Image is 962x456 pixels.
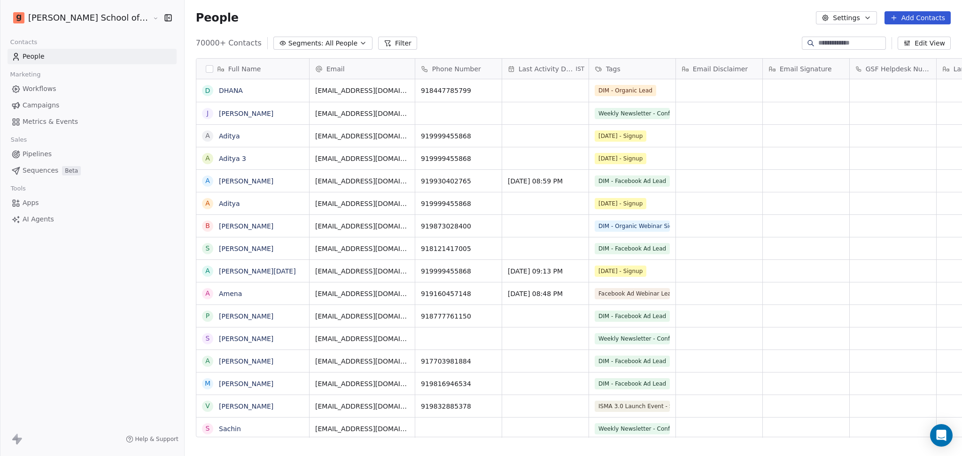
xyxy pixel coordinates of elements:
img: Goela%20School%20Logos%20(4).png [13,12,24,23]
button: Settings [816,11,877,24]
a: AI Agents [8,212,177,227]
a: [PERSON_NAME] [219,403,273,410]
span: Full Name [228,64,261,74]
span: 918447785799 [421,86,496,95]
span: [DATE] - Signup [595,130,646,142]
div: A [205,266,210,276]
span: GSF Helpdesk Number [866,64,931,74]
span: [EMAIL_ADDRESS][DOMAIN_NAME] [315,109,409,118]
div: P [206,311,209,321]
span: DIM - Facebook Ad Lead [595,378,670,389]
a: Aditya 3 [219,155,246,162]
span: [DATE] - Signup [595,266,646,277]
span: Email [326,64,345,74]
div: S [205,243,209,253]
span: IST [576,65,585,73]
span: 919999455868 [421,131,496,141]
div: Email Signature [763,59,849,79]
span: Apps [23,198,39,208]
a: [PERSON_NAME] [219,335,273,342]
span: Contacts [6,35,41,49]
span: [EMAIL_ADDRESS][DOMAIN_NAME] [315,424,409,433]
span: [EMAIL_ADDRESS][DOMAIN_NAME] [315,221,409,231]
span: [DATE] 08:59 PM [508,176,583,186]
span: Weekly Newsletter - Confirmed [595,333,670,344]
span: [EMAIL_ADDRESS][DOMAIN_NAME] [315,402,409,411]
span: Weekly Newsletter - Confirmed [595,108,670,119]
span: Marketing [6,68,45,82]
a: [PERSON_NAME] [219,177,273,185]
div: J [207,108,209,118]
a: [PERSON_NAME] [219,110,273,117]
div: Open Intercom Messenger [930,424,953,447]
a: [PERSON_NAME][DATE] [219,267,296,275]
button: Add Contacts [884,11,951,24]
a: [PERSON_NAME] [219,222,273,230]
div: A [205,289,210,298]
span: [EMAIL_ADDRESS][DOMAIN_NAME] [315,199,409,208]
span: Facebook Ad Webinar Lead [595,288,670,299]
div: Full Name [196,59,309,79]
span: 919160457148 [421,289,496,298]
a: Pipelines [8,146,177,162]
a: Aditya [219,132,240,140]
span: Metrics & Events [23,117,78,127]
a: People [8,49,177,64]
button: [PERSON_NAME] School of Finance LLP [11,10,146,26]
span: DIM - Facebook Ad Lead [595,356,670,367]
div: A [205,176,210,186]
a: Metrics & Events [8,114,177,129]
a: [PERSON_NAME] [219,245,273,252]
span: 918121417005 [421,244,496,253]
span: Help & Support [135,435,178,443]
span: DIM - Facebook Ad Lead [595,243,670,254]
button: Filter [378,37,417,50]
span: DIM - Organic Webinar Signup Time [595,220,670,232]
span: Email Disclaimer [693,64,748,74]
span: Pipelines [23,149,52,159]
button: Edit View [898,37,951,50]
div: V [205,401,210,411]
div: S [205,424,209,433]
span: [EMAIL_ADDRESS][DOMAIN_NAME] [315,357,409,366]
span: [EMAIL_ADDRESS][DOMAIN_NAME] [315,244,409,253]
div: Email [310,59,415,79]
span: Beta [62,166,81,175]
span: 919999455868 [421,154,496,163]
span: [EMAIL_ADDRESS][DOMAIN_NAME] [315,379,409,388]
div: b [205,221,210,231]
div: Last Activity DateIST [502,59,589,79]
span: All People [326,38,357,48]
span: [EMAIL_ADDRESS][DOMAIN_NAME] [315,334,409,343]
a: [PERSON_NAME] [219,380,273,388]
div: A [205,153,210,163]
span: [EMAIL_ADDRESS][DOMAIN_NAME] [315,266,409,276]
span: ISMA 3.0 Launch Event - Signup [595,401,670,412]
span: 70000+ Contacts [196,38,262,49]
span: People [23,52,45,61]
a: DHANA [219,87,243,94]
span: Last Activity Date [519,64,574,74]
span: [EMAIL_ADDRESS][DOMAIN_NAME] [315,86,409,95]
div: A [205,131,210,141]
span: Weekly Newsletter - Confirmed [595,423,670,434]
span: 919930402765 [421,176,496,186]
span: 919999455868 [421,199,496,208]
span: Phone Number [432,64,481,74]
div: Email Disclaimer [676,59,762,79]
a: Sachin [219,425,241,433]
span: DIM - Organic Lead [595,85,656,96]
span: DIM - Facebook Ad Lead [595,311,670,322]
a: Campaigns [8,98,177,113]
span: [DATE] 08:48 PM [508,289,583,298]
span: [EMAIL_ADDRESS][DOMAIN_NAME] [315,312,409,321]
a: SequencesBeta [8,163,177,178]
a: Workflows [8,81,177,97]
span: 919873028400 [421,221,496,231]
a: Amena [219,290,242,297]
span: Tags [606,64,621,74]
span: [DATE] - Signup [595,198,646,209]
div: A [205,356,210,366]
span: [PERSON_NAME] School of Finance LLP [28,12,150,24]
a: Apps [8,195,177,211]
